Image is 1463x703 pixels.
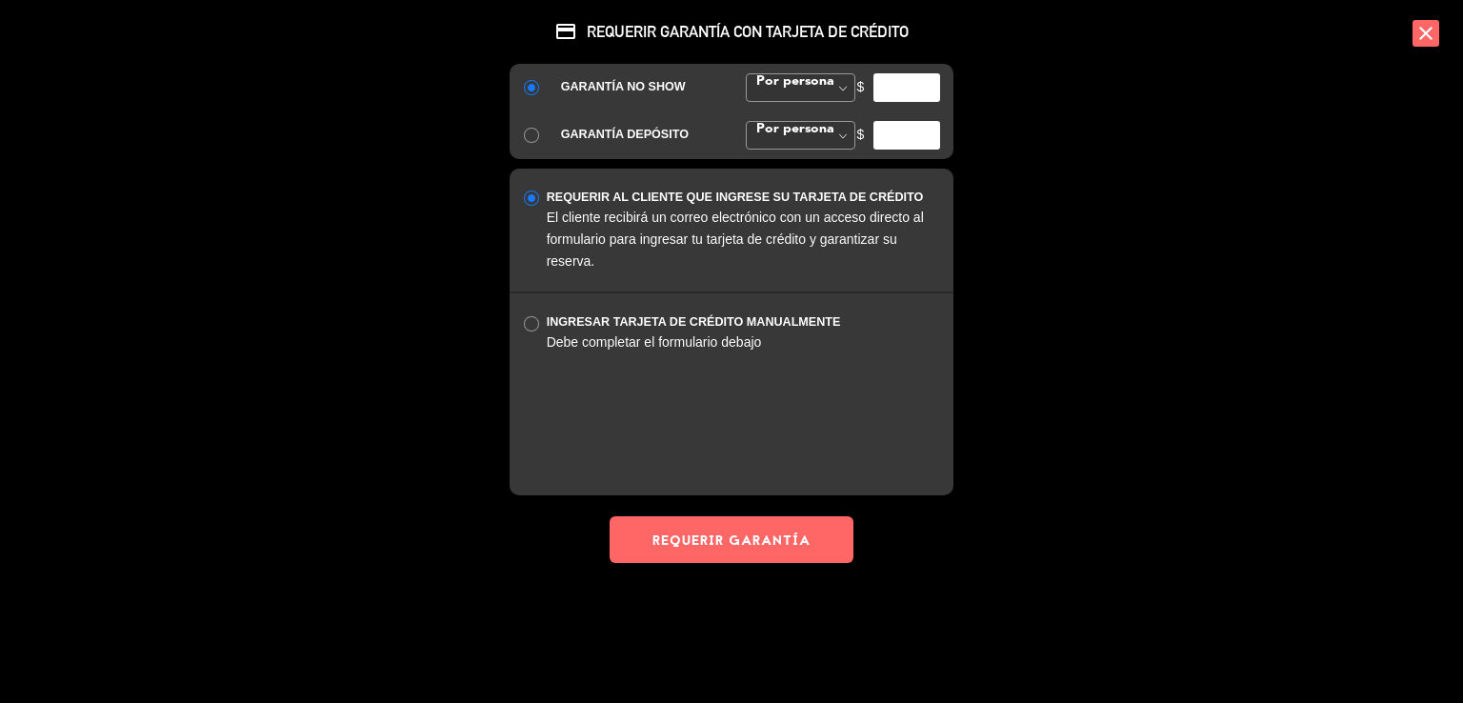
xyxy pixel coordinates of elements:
span: $ [857,124,865,146]
div: GARANTÍA DEPÓSITO [561,125,717,145]
span: REQUERIR GARANTÍA CON TARJETA DE CRÉDITO [510,20,953,43]
i: credit_card [554,20,577,43]
span: $ [857,76,865,98]
i: close [1413,20,1439,47]
div: REQUERIR AL CLIENTE QUE INGRESE SU TARJETA DE CRÉDITO [547,188,940,208]
div: Debe completar el formulario debajo [547,331,940,353]
div: GARANTÍA NO SHOW [561,77,717,97]
span: Por persona [752,122,834,135]
button: REQUERIR GARANTÍA [610,516,853,563]
div: El cliente recibirá un correo electrónico con un acceso directo al formulario para ingresar tu ta... [547,207,940,272]
span: Por persona [752,74,834,88]
div: INGRESAR TARJETA DE CRÉDITO MANUALMENTE [547,312,940,332]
